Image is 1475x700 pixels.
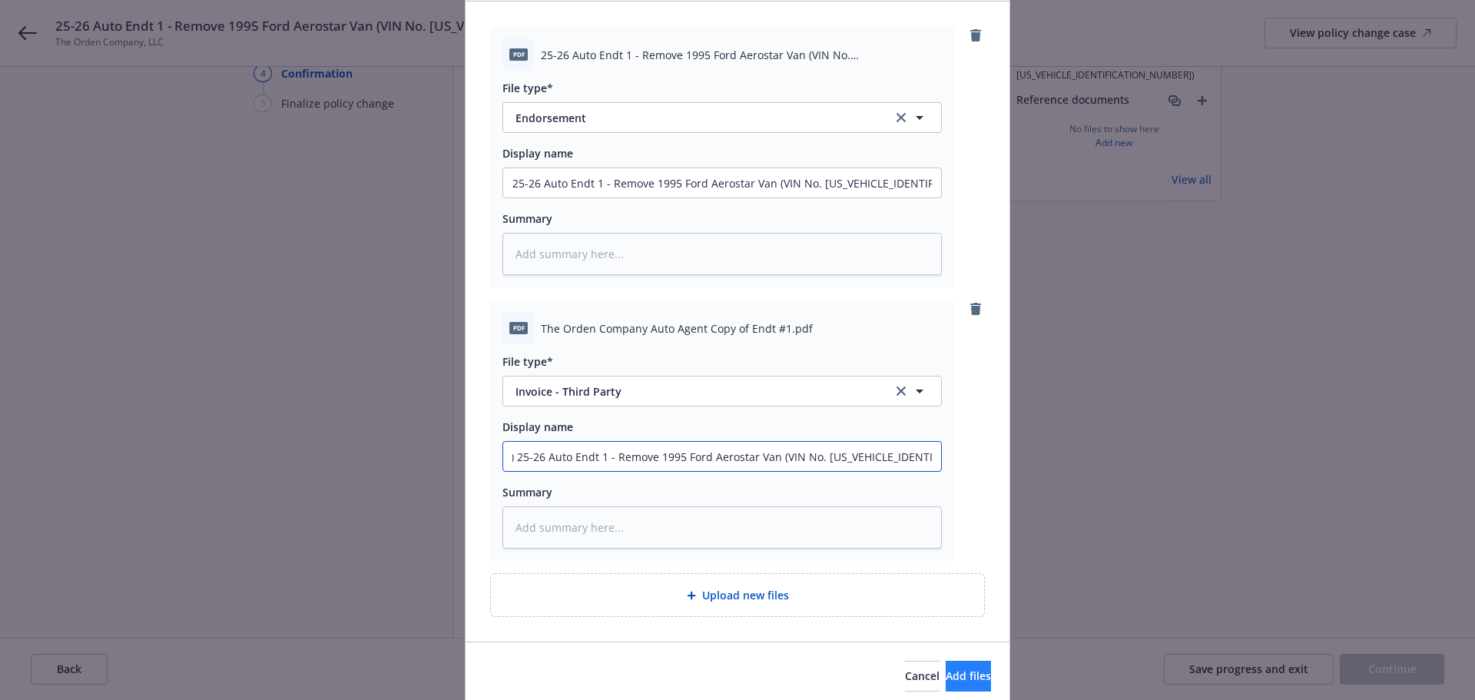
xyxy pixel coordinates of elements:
[892,108,910,127] a: clear selection
[541,320,813,337] span: The Orden Company Auto Agent Copy of Endt #1.pdf
[502,81,553,95] span: File type*
[946,668,991,683] span: Add files
[905,661,940,692] button: Cancel
[515,110,871,126] span: Endorsement
[702,587,789,603] span: Upload new files
[502,420,573,434] span: Display name
[509,48,528,60] span: pdf
[502,376,942,406] button: Invoice - Third Partyclear selection
[541,47,942,63] span: 25-26 Auto Endt 1 - Remove 1995 Ford Aerostar Van (VIN No. [US_VEHICLE_IDENTIFICATION_NUMBER]).pdf
[502,146,573,161] span: Display name
[503,442,941,471] input: Add display name here...
[502,354,553,369] span: File type*
[905,668,940,683] span: Cancel
[966,300,985,318] a: remove
[502,102,942,133] button: Endorsementclear selection
[502,211,552,226] span: Summary
[515,383,871,400] span: Invoice - Third Party
[509,322,528,333] span: pdf
[946,661,991,692] button: Add files
[502,485,552,499] span: Summary
[503,168,941,197] input: Add display name here...
[490,573,985,617] div: Upload new files
[966,26,985,45] a: remove
[892,382,910,400] a: clear selection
